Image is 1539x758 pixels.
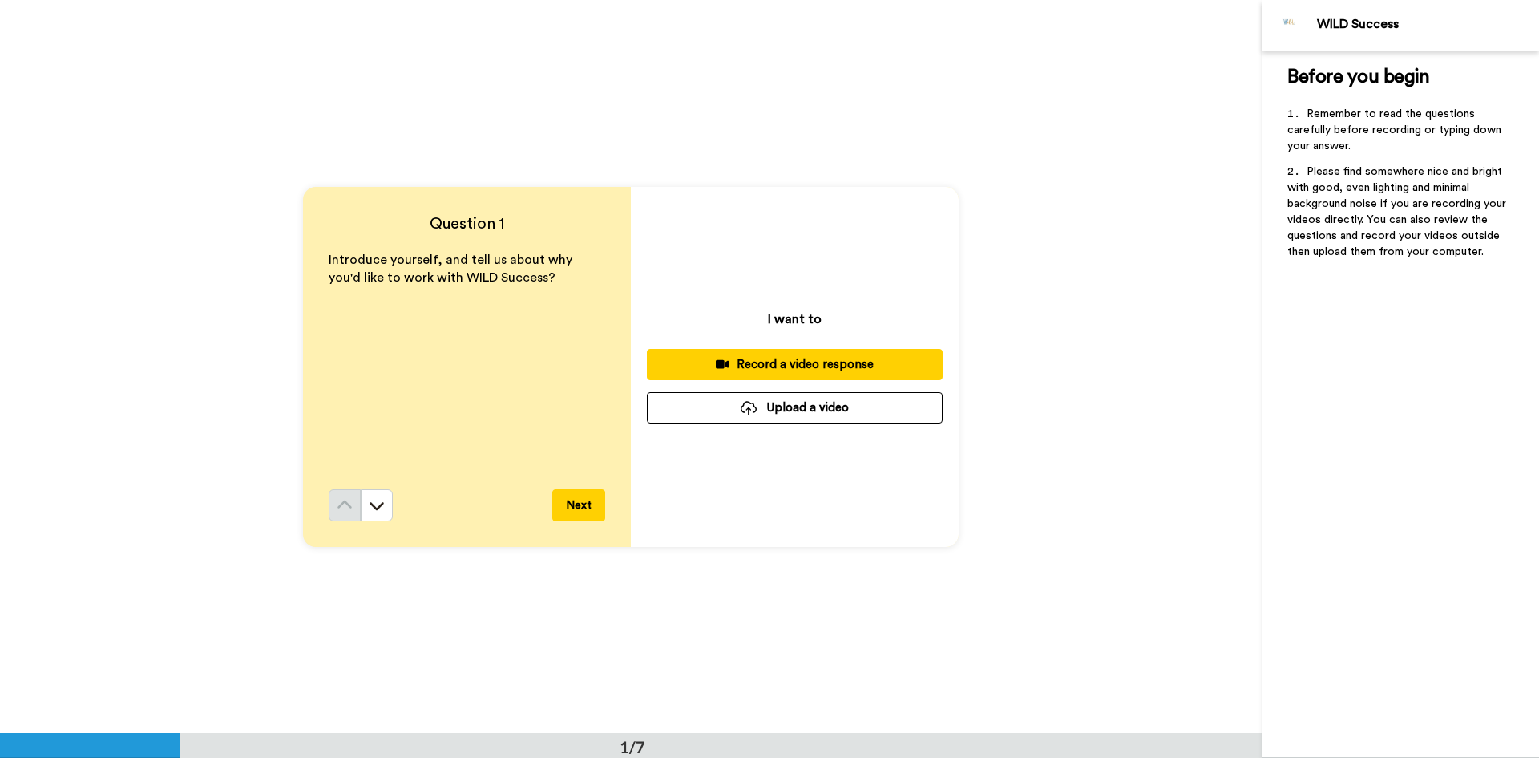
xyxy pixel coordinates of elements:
span: Please find somewhere nice and bright with good, even lighting and minimal background noise if yo... [1287,166,1509,257]
button: Record a video response [647,349,943,380]
div: WILD Success [1317,17,1538,32]
p: I want to [768,310,822,329]
button: Upload a video [647,392,943,424]
div: Record a video response [660,356,930,373]
img: Profile Image [1270,6,1309,45]
h4: Question 1 [329,213,605,235]
button: Next [552,489,605,521]
span: Introduce yourself, and tell us about why you'd like to work with WILD Success? [329,253,576,285]
span: Remember to read the questions carefully before recording or typing down your answer. [1287,108,1505,152]
span: Before you begin [1287,67,1429,87]
div: 1/7 [594,736,671,758]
